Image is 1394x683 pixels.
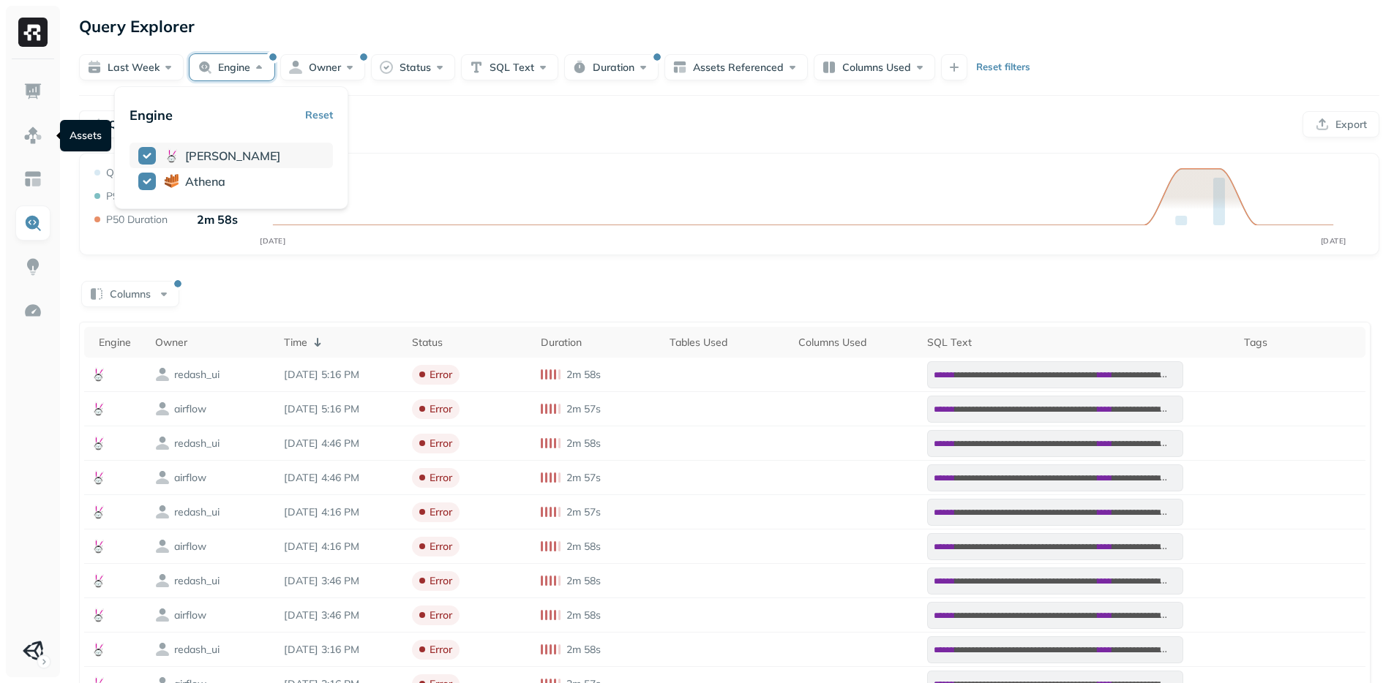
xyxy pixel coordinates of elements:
img: owner [155,401,170,416]
p: Sep 3, 2025 3:46 PM [284,608,398,622]
p: error [430,402,452,416]
div: Status [412,336,526,350]
p: error [430,643,452,657]
p: error [430,437,452,450]
p: 2m 57s [566,505,601,519]
img: Asset Explorer [23,170,42,189]
p: error [430,608,452,622]
button: SQL Text [461,54,558,80]
p: Query Explorer [79,13,195,39]
p: redash_ui [174,643,220,657]
p: 2m 58s [197,212,238,227]
p: 2m 58s [566,540,601,554]
p: P90 Duration [106,189,168,203]
p: airflow [174,402,206,416]
p: P50 Duration [106,213,168,227]
img: owner [155,436,170,450]
img: owner [155,505,170,519]
img: Dashboard [23,82,42,101]
img: owner [155,642,170,657]
tspan: [DATE] [1321,236,1346,246]
div: Engine [99,336,140,350]
img: owner [155,573,170,588]
button: Duration [564,54,659,80]
p: Sep 3, 2025 4:46 PM [284,437,398,450]
p: error [430,368,452,382]
p: 2m 57s [566,471,601,485]
span: [PERSON_NAME] [185,148,280,163]
p: error [430,505,452,519]
div: Time [284,333,398,351]
button: Status [371,54,455,80]
p: airflow [174,540,206,554]
p: error [430,540,452,554]
p: 2m 58s [566,574,601,588]
p: Engine [130,107,173,124]
p: redash_ui [174,505,220,519]
p: Sep 3, 2025 3:16 PM [284,643,398,657]
img: owner [155,367,170,382]
div: Assets [60,120,111,151]
button: Reset [305,102,333,128]
div: Tables Used [670,336,784,350]
p: Queries [109,118,147,132]
button: Export [1303,111,1379,137]
img: Unity [23,641,43,661]
p: Sep 3, 2025 5:16 PM [284,368,398,382]
p: Sep 3, 2025 3:46 PM [284,574,398,588]
div: Columns Used [798,336,913,350]
div: Owner [155,336,269,350]
p: 2m 58s [566,608,601,622]
img: Assets [23,126,42,145]
p: error [430,471,452,485]
img: Optimization [23,301,42,320]
div: SQL Text [927,336,1230,350]
tspan: [DATE] [260,236,285,246]
img: Insights [23,257,42,276]
p: redash_ui [174,368,220,382]
img: Ryft [18,18,48,47]
span: athena [185,174,225,189]
button: Last week [79,54,184,80]
p: Sep 3, 2025 4:16 PM [284,540,398,554]
button: Assets Referenced [664,54,808,80]
button: Engine [190,54,274,80]
img: owner [155,539,170,554]
p: error [430,574,452,588]
p: 2m 58s [566,643,601,657]
p: Queries [106,166,143,180]
button: Owner [280,54,365,80]
button: Columns Used [814,54,935,80]
p: 2m 58s [566,368,601,382]
p: airflow [174,471,206,485]
div: Duration [541,336,655,350]
p: redash_ui [174,574,220,588]
img: owner [155,470,170,485]
p: Sep 3, 2025 4:16 PM [284,505,398,519]
img: owner [155,608,170,622]
button: Columns [81,281,179,307]
p: airflow [174,608,206,622]
div: Tags [1244,336,1358,350]
img: Query Explorer [23,214,42,233]
p: Sep 3, 2025 4:46 PM [284,471,398,485]
p: Sep 3, 2025 5:16 PM [284,402,398,416]
p: Reset filters [976,60,1030,75]
p: 2m 58s [566,437,601,450]
p: 2m 57s [566,402,601,416]
p: redash_ui [174,437,220,450]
